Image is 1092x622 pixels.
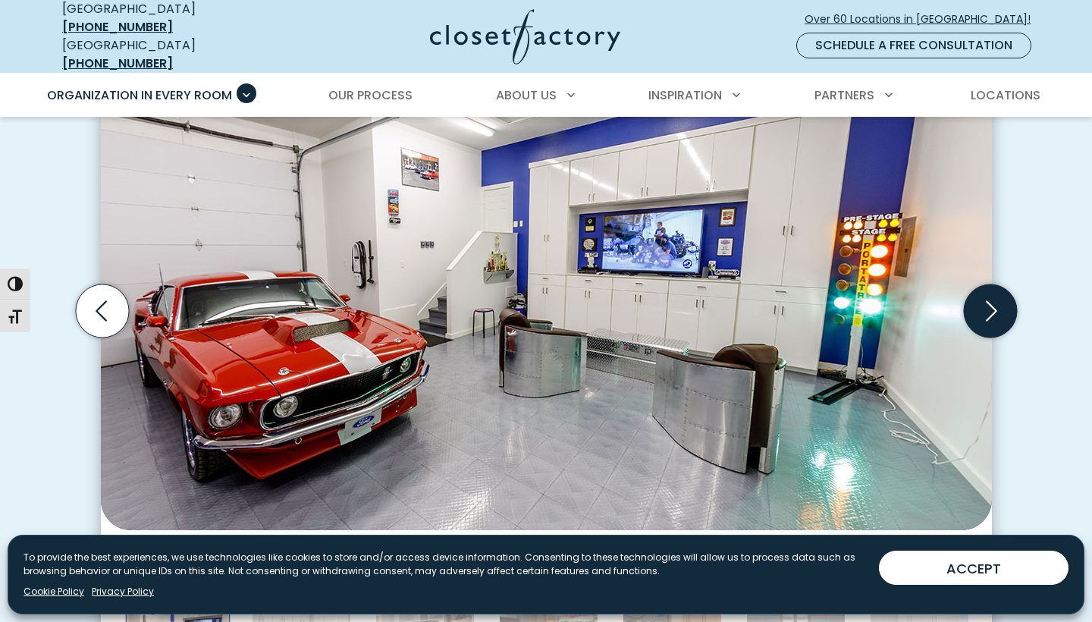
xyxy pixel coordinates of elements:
[971,86,1040,104] span: Locations
[47,86,232,104] span: Organization in Every Room
[805,11,1043,27] span: Over 60 Locations in [GEOGRAPHIC_DATA]!
[814,86,874,104] span: Partners
[796,33,1031,58] a: Schedule a Free Consultation
[62,36,282,73] div: [GEOGRAPHIC_DATA]
[36,74,1056,117] nav: Primary Menu
[70,278,135,344] button: Previous slide
[879,551,1068,585] button: ACCEPT
[101,64,992,530] img: High-gloss white garage storage cabinetry with integrated TV mount.
[62,18,173,36] a: [PHONE_NUMBER]
[101,530,992,558] figcaption: High-gloss white garage storage cabinetry with integrated TV mount to create a sleek man cave.
[958,278,1023,344] button: Next slide
[430,9,620,64] img: Closet Factory Logo
[24,585,84,598] a: Cookie Policy
[496,86,557,104] span: About Us
[24,551,867,578] p: To provide the best experiences, we use technologies like cookies to store and/or access device i...
[62,55,173,72] a: [PHONE_NUMBER]
[804,6,1043,33] a: Over 60 Locations in [GEOGRAPHIC_DATA]!
[92,585,154,598] a: Privacy Policy
[648,86,722,104] span: Inspiration
[328,86,413,104] span: Our Process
